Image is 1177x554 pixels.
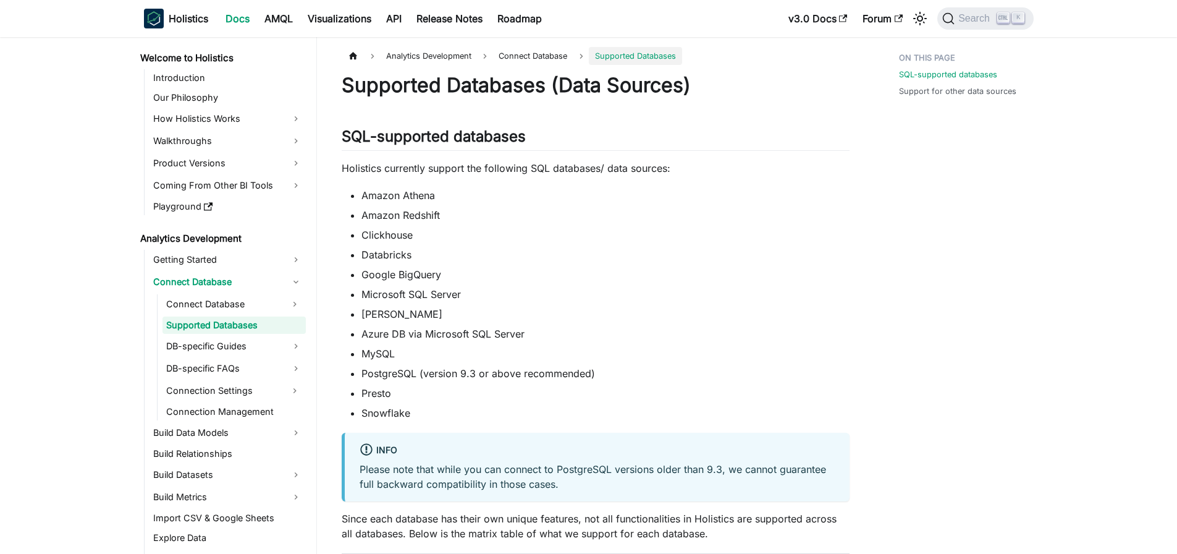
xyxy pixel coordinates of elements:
li: Azure DB via Microsoft SQL Server [361,326,850,341]
button: Search (Ctrl+K) [937,7,1033,30]
a: Coming From Other BI Tools [150,176,306,195]
a: DB-specific Guides [162,336,306,356]
a: Introduction [150,69,306,87]
span: Connect Database [492,47,573,65]
button: Expand sidebar category 'Connection Settings' [284,381,306,401]
a: API [379,9,409,28]
h1: Supported Databases (Data Sources) [342,73,850,98]
a: SQL-supported databases [899,69,997,80]
li: Clickhouse [361,228,850,242]
li: [PERSON_NAME] [361,307,850,322]
a: Visualizations [300,9,379,28]
a: Analytics Development [137,230,306,247]
a: v3.0 Docs [781,9,855,28]
div: info [360,443,835,459]
li: PostgreSQL (version 9.3 or above recommended) [361,366,850,381]
a: Product Versions [150,153,306,173]
li: Snowflake [361,406,850,420]
a: Playground [150,198,306,215]
a: Build Metrics [150,487,306,507]
a: Build Datasets [150,465,306,485]
a: DB-specific FAQs [162,359,306,378]
img: Holistics [144,9,164,28]
span: Search [955,13,997,24]
a: Build Data Models [150,423,306,443]
span: Analytics Development [380,47,478,65]
a: AMQL [257,9,300,28]
span: Supported Databases [589,47,682,65]
a: Docs [218,9,257,28]
b: Holistics [169,11,208,26]
p: Holistics currently support the following SQL databases/ data sources: [342,161,850,176]
a: Welcome to Holistics [137,49,306,67]
a: Connection Settings [162,381,284,401]
a: Support for other data sources [899,85,1016,97]
a: Our Philosophy [150,89,306,106]
li: Microsoft SQL Server [361,287,850,302]
a: Connection Management [162,403,306,420]
a: Roadmap [490,9,549,28]
li: Databricks [361,247,850,262]
a: Explore Data [150,529,306,547]
a: Connect Database [162,294,284,314]
li: MySQL [361,346,850,361]
li: Amazon Redshift [361,208,850,223]
nav: Docs sidebar [132,37,317,554]
a: Import CSV & Google Sheets [150,509,306,527]
a: Release Notes [409,9,490,28]
a: Forum [855,9,910,28]
button: Switch between dark and light mode (currently light mode) [910,9,930,28]
a: Walkthroughs [150,131,306,151]
li: Google BigQuery [361,267,850,282]
button: Expand sidebar category 'Connect Database' [284,294,306,314]
a: Getting Started [150,250,306,270]
a: Home page [342,47,365,65]
p: Please note that while you can connect to PostgreSQL versions older than 9.3, we cannot guarantee... [360,462,835,492]
li: Presto [361,386,850,401]
a: Build Relationships [150,445,306,462]
a: Connect Database [150,272,306,292]
a: HolisticsHolistics [144,9,208,28]
a: Supported Databases [162,317,306,334]
p: Since each database has their own unique features, not all functionalities in Holistics are suppo... [342,511,850,541]
li: Amazon Athena [361,188,850,203]
kbd: K [1012,12,1024,23]
a: How Holistics Works [150,109,306,129]
nav: Breadcrumbs [342,47,850,65]
h2: SQL-supported databases [342,127,850,151]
